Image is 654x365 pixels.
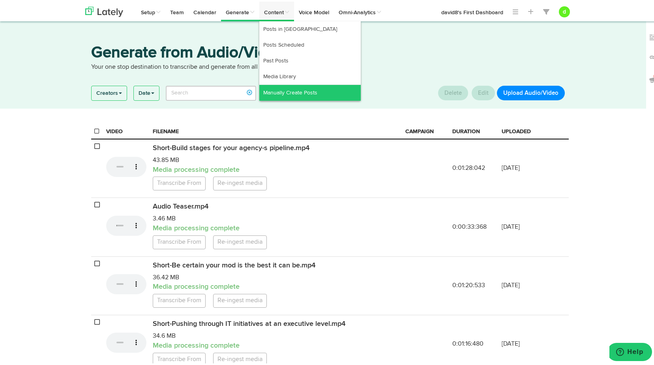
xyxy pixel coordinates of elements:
[213,351,267,365] a: Re-ingest media
[91,43,569,61] h3: Generate from Audio/Video
[498,196,546,255] td: [DATE]
[559,5,570,16] button: d
[472,84,495,99] button: Edit
[452,222,487,229] span: 0:00:33:368
[153,292,206,306] a: Transcribe From
[213,234,267,248] a: Re-ingest media
[213,292,267,306] a: Re-ingest media
[153,280,399,291] p: Media processing complete
[92,85,127,99] a: Creators
[213,175,267,189] a: Re-ingest media
[103,123,150,137] th: VIDEO
[106,155,146,175] video: Your browser does not support HTML5 video.
[259,51,361,67] a: Past Posts
[166,84,256,99] input: Search
[106,214,146,234] video: Your browser does not support HTML5 video.
[153,214,176,220] span: 3.46 MB
[153,339,399,350] p: Media processing complete
[85,5,123,15] img: logo_lately_bg_light.svg
[153,234,206,248] a: Transcribe From
[106,273,146,293] video: Your browser does not support HTML5 video.
[153,273,179,279] span: 36.42 MB
[153,319,345,326] span: Short-Pushing through IT initiatives at an executive level.mp4
[153,260,315,267] span: Short-Be certain your mod is the best it can be.mp4
[153,222,399,232] p: Media processing complete
[498,123,546,137] th: UPLOADED
[497,84,565,99] button: Upload Audio/Video
[402,123,450,137] th: CAMPAIGN
[91,61,569,70] p: Your one stop destination to transcribe and generate from all of your Audio/Video sources.
[438,84,468,99] button: Delete
[452,164,485,170] span: 0:01:28:042
[609,341,652,361] iframe: Opens a widget where you can find more information
[153,331,176,338] span: 34.6 MB
[452,281,485,287] span: 0:01:20:533
[106,331,146,351] video: Your browser does not support HTML5 video.
[153,143,309,150] span: Short-Build stages for your agency-s pipeline.mp4
[259,20,361,36] a: Posts in [GEOGRAPHIC_DATA]
[150,123,402,137] th: FILENAME
[153,351,206,365] a: Transcribe From
[153,201,208,209] span: Audio Teaser.mp4
[498,255,546,313] td: [DATE]
[449,123,498,137] th: DURATION
[153,164,399,174] p: Media processing complete
[134,85,159,99] a: Date
[153,156,179,162] span: 43.85 MB
[259,67,361,83] a: Media Library
[498,137,546,196] td: [DATE]
[259,36,361,51] a: Posts Scheduled
[452,339,483,346] span: 0:01:16:480
[259,83,361,99] a: Manually Create Posts
[153,175,206,189] a: Transcribe From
